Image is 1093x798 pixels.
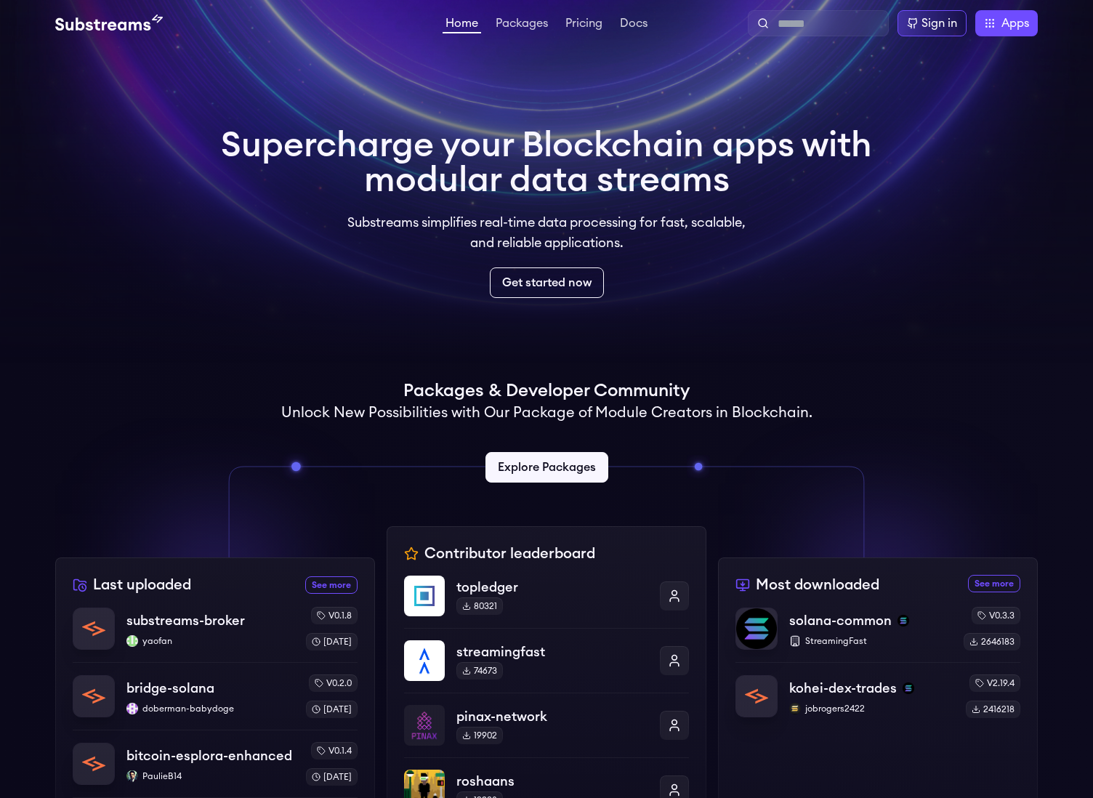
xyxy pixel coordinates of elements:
p: jobrogers2422 [789,703,954,714]
img: solana [898,615,909,626]
p: solana-common [789,610,892,631]
a: bitcoin-esplora-enhancedbitcoin-esplora-enhancedPaulieB14PaulieB14v0.1.4[DATE] [73,730,358,797]
div: [DATE] [306,701,358,718]
a: solana-commonsolana-commonsolanaStreamingFastv0.3.32646183 [735,607,1020,662]
p: StreamingFast [789,635,952,647]
p: bridge-solana [126,678,214,698]
h2: Unlock New Possibilities with Our Package of Module Creators in Blockchain. [281,403,812,423]
div: v2.19.4 [969,674,1020,692]
a: See more most downloaded packages [968,575,1020,592]
a: streamingfaststreamingfast74673 [404,628,689,693]
img: solana [903,682,914,694]
img: pinax-network [404,705,445,746]
img: streamingfast [404,640,445,681]
p: yaofan [126,635,294,647]
a: Pricing [562,17,605,32]
p: streamingfast [456,642,648,662]
a: pinax-networkpinax-network19902 [404,693,689,757]
div: v0.1.4 [311,742,358,759]
img: kohei-dex-trades [736,676,777,717]
a: bridge-solanabridge-solanadoberman-babydogedoberman-babydogev0.2.0[DATE] [73,662,358,730]
a: kohei-dex-tradeskohei-dex-tradessolanajobrogers2422jobrogers2422v2.19.42416218 [735,662,1020,718]
p: doberman-babydoge [126,703,294,714]
img: substreams-broker [73,608,114,649]
p: PaulieB14 [126,770,294,782]
img: doberman-babydoge [126,703,138,714]
a: See more recently uploaded packages [305,576,358,594]
span: Apps [1001,15,1029,32]
a: Get started now [490,267,604,298]
img: solana-common [736,608,777,649]
img: jobrogers2422 [789,703,801,714]
div: [DATE] [306,633,358,650]
a: substreams-brokersubstreams-brokeryaofanyaofanv0.1.8[DATE] [73,607,358,662]
div: 2416218 [966,701,1020,718]
a: Docs [617,17,650,32]
img: yaofan [126,635,138,647]
div: [DATE] [306,768,358,786]
h1: Supercharge your Blockchain apps with modular data streams [221,128,872,198]
a: Explore Packages [485,452,608,483]
h1: Packages & Developer Community [403,379,690,403]
img: Substream's logo [55,15,163,32]
p: pinax-network [456,706,648,727]
div: 2646183 [964,633,1020,650]
p: Substreams simplifies real-time data processing for fast, scalable, and reliable applications. [337,212,756,253]
p: kohei-dex-trades [789,678,897,698]
div: 80321 [456,597,503,615]
div: v0.2.0 [309,674,358,692]
img: PaulieB14 [126,770,138,782]
a: Packages [493,17,551,32]
p: roshaans [456,771,648,791]
div: v0.1.8 [311,607,358,624]
p: substreams-broker [126,610,245,631]
a: Home [443,17,481,33]
img: bridge-solana [73,676,114,717]
img: bitcoin-esplora-enhanced [73,743,114,784]
p: bitcoin-esplora-enhanced [126,746,292,766]
a: Sign in [898,10,967,36]
div: 19902 [456,727,503,744]
div: v0.3.3 [972,607,1020,624]
img: topledger [404,576,445,616]
p: topledger [456,577,648,597]
div: 74673 [456,662,503,680]
a: topledgertopledger80321 [404,576,689,628]
div: Sign in [921,15,957,32]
